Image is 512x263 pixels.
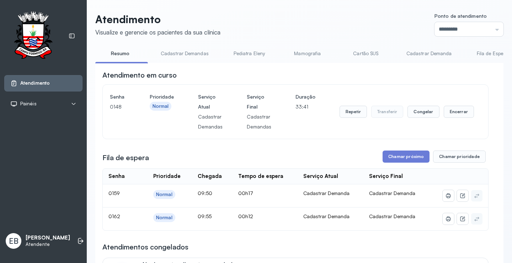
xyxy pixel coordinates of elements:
span: Atendimento [20,80,50,86]
button: Encerrar [444,106,474,118]
a: Cadastrar Demandas [154,48,216,59]
button: Chamar próximo [383,151,430,163]
span: 0159 [108,190,120,196]
span: Cadastrar Demanda [369,213,415,219]
div: Normal [156,191,172,198]
div: Cadastrar Demanda [303,190,358,196]
a: Mamografia [283,48,332,59]
div: Visualize e gerencie os pacientes da sua clínica [95,28,220,36]
span: Cadastrar Demanda [369,190,415,196]
span: Ponto de atendimento [434,13,487,19]
p: 0148 [110,102,126,112]
p: 33:41 [295,102,315,112]
span: 00h12 [238,213,253,219]
span: 09:55 [198,213,212,219]
span: 09:50 [198,190,212,196]
div: Prioridade [153,173,181,180]
span: 00h17 [238,190,253,196]
div: Normal [153,103,169,109]
p: Atendimento [95,13,220,26]
p: [PERSON_NAME] [26,235,70,241]
div: Tempo de espera [238,173,283,180]
span: 0162 [108,213,120,219]
h4: Serviço Atual [198,92,223,112]
div: Chegada [198,173,222,180]
h3: Fila de espera [102,153,149,163]
button: Congelar [407,106,439,118]
h4: Prioridade [150,92,174,102]
a: Pediatra Eleny [224,48,274,59]
button: Transferir [371,106,404,118]
button: Chamar prioridade [433,151,486,163]
p: Atendente [26,241,70,247]
h3: Atendimento em curso [102,70,177,80]
p: Cadastrar Demandas [247,112,271,132]
img: Logotipo do estabelecimento [7,11,59,61]
div: Normal [156,215,172,221]
a: Cadastrar Demanda [399,48,459,59]
div: Serviço Atual [303,173,338,180]
h4: Duração [295,92,315,102]
a: Resumo [95,48,145,59]
h3: Atendimentos congelados [102,242,188,252]
a: Atendimento [10,80,76,87]
span: Painéis [20,101,37,107]
p: Cadastrar Demandas [198,112,223,132]
div: Cadastrar Demanda [303,213,358,220]
button: Repetir [340,106,367,118]
a: Cartão SUS [341,48,391,59]
h4: Serviço Final [247,92,271,112]
div: Senha [108,173,125,180]
h4: Senha [110,92,126,102]
div: Serviço Final [369,173,403,180]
